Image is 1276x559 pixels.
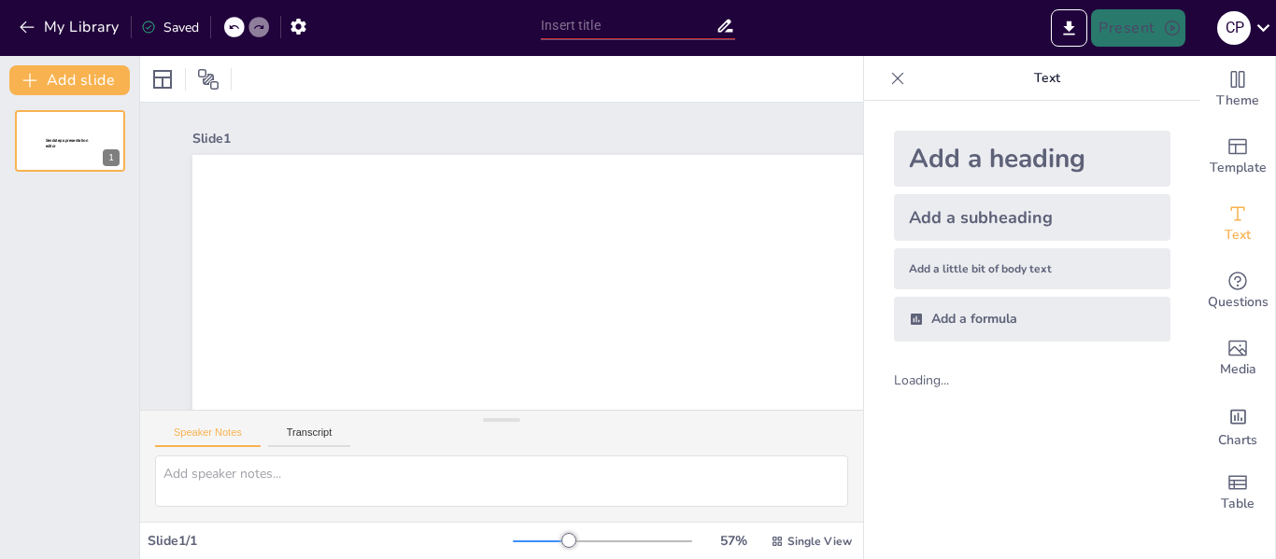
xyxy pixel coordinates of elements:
[148,64,177,94] div: Layout
[1217,9,1251,47] button: c p
[155,426,261,447] button: Speaker Notes
[894,248,1170,289] div: Add a little bit of body text
[268,426,351,447] button: Transcript
[1200,56,1275,123] div: Change the overall theme
[1208,292,1269,313] span: Questions
[541,12,716,39] input: Insert title
[1218,430,1257,451] span: Charts
[1200,325,1275,392] div: Add images, graphics, shapes or video
[46,138,88,148] span: Sendsteps presentation editor
[1210,158,1267,178] span: Template
[197,68,220,91] span: Position
[1220,359,1256,380] span: Media
[148,532,513,550] div: Slide 1 / 1
[1217,11,1251,45] div: c p
[1225,225,1251,245] span: Text
[1200,258,1275,325] div: Get real-time input from your audience
[894,297,1170,342] div: Add a formula
[141,19,199,36] div: Saved
[1200,190,1275,258] div: Add text boxes
[711,532,756,550] div: 57 %
[1200,123,1275,190] div: Add ready made slides
[787,534,852,549] span: Single View
[9,65,130,95] button: Add slide
[1200,459,1275,526] div: Add a table
[894,131,1170,187] div: Add a heading
[14,12,127,42] button: My Library
[1200,392,1275,459] div: Add charts and graphs
[1216,91,1259,111] span: Theme
[103,149,120,166] div: 1
[1091,9,1184,47] button: Present
[894,371,981,389] div: Loading...
[913,56,1182,101] p: Text
[15,110,125,172] div: Sendsteps presentation editor1
[192,130,1022,147] div: Slide 1
[894,194,1170,241] div: Add a subheading
[1051,9,1087,47] button: Export to PowerPoint
[1221,494,1255,514] span: Table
